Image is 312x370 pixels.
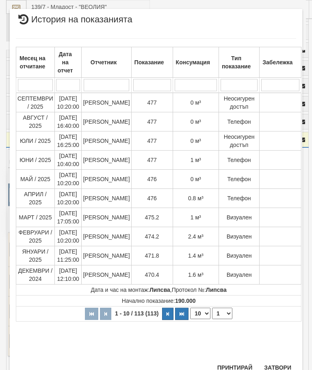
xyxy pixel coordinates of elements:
[91,59,117,66] b: Отчетник
[147,195,156,201] span: 476
[131,47,173,77] th: Показание: No sort applied, activate to apply an ascending sort
[219,150,259,169] td: Телефон
[173,47,219,77] th: Консумация: No sort applied, activate to apply an ascending sort
[82,47,131,77] th: Отчетник: No sort applied, activate to apply an ascending sort
[145,214,159,221] span: 475.2
[82,188,131,208] td: [PERSON_NAME]
[175,308,188,320] button: Последна страница
[188,252,204,259] span: 1.4 м³
[82,150,131,169] td: [PERSON_NAME]
[147,99,156,106] span: 477
[82,246,131,265] td: [PERSON_NAME]
[91,287,170,293] span: Дата и час на монтаж:
[16,227,55,246] td: ФЕВРУАРИ / 2025
[191,118,201,125] span: 0 м³
[16,188,55,208] td: АПРИЛ / 2025
[16,169,55,188] td: МАЙ / 2025
[113,310,160,317] span: 1 - 10 / 113 (113)
[16,47,55,77] th: Месец на отчитане: No sort applied, activate to apply an ascending sort
[222,55,251,70] b: Тип показание
[16,246,55,265] td: ЯНУАРИ / 2025
[191,138,201,144] span: 0 м³
[54,131,82,150] td: [DATE] 16:25:00
[262,59,292,66] b: Забележка
[16,131,55,150] td: ЮЛИ / 2025
[54,150,82,169] td: [DATE] 10:40:00
[219,188,259,208] td: Телефон
[172,287,227,293] span: Протокол №:
[19,55,45,70] b: Месец на отчитане
[206,287,227,293] strong: Липсва
[149,287,170,293] strong: Липсва
[188,195,204,201] span: 0.8 м³
[212,308,232,319] select: Страница номер
[16,93,55,112] td: СЕПТЕМВРИ / 2025
[58,51,73,74] b: Дата на отчет
[219,246,259,265] td: Визуален
[16,112,55,131] td: АВГУСТ / 2025
[54,112,82,131] td: [DATE] 16:40:00
[191,214,201,221] span: 1 м³
[219,227,259,246] td: Визуален
[16,208,55,227] td: МАРТ / 2025
[145,252,159,259] span: 471.8
[54,188,82,208] td: [DATE] 10:20:00
[147,157,156,163] span: 477
[191,176,201,182] span: 0 м³
[147,138,156,144] span: 477
[82,208,131,227] td: [PERSON_NAME]
[162,308,173,320] button: Следваща страница
[219,169,259,188] td: Телефон
[85,308,98,320] button: Първа страница
[145,233,159,240] span: 474.2
[219,112,259,131] td: Телефон
[16,265,55,284] td: ДЕКЕМВРИ / 2024
[147,118,156,125] span: 477
[82,112,131,131] td: [PERSON_NAME]
[219,131,259,150] td: Неосигурен достъп
[82,169,131,188] td: [PERSON_NAME]
[54,208,82,227] td: [DATE] 17:05:00
[54,93,82,112] td: [DATE] 10:20:00
[260,47,301,77] th: Забележка: No sort applied, activate to apply an ascending sort
[82,227,131,246] td: [PERSON_NAME]
[16,284,301,295] td: ,
[54,169,82,188] td: [DATE] 10:20:00
[54,227,82,246] td: [DATE] 10:20:00
[122,298,196,304] span: Начално показание:
[188,271,204,278] span: 1.6 м³
[16,15,132,30] span: История на показанията
[100,308,111,320] button: Предишна страница
[54,265,82,284] td: [DATE] 12:10:00
[134,59,164,66] b: Показание
[145,271,159,278] span: 470.4
[82,131,131,150] td: [PERSON_NAME]
[82,93,131,112] td: [PERSON_NAME]
[191,99,201,106] span: 0 м³
[82,265,131,284] td: [PERSON_NAME]
[54,246,82,265] td: [DATE] 11:25:00
[219,208,259,227] td: Визуален
[54,47,82,77] th: Дата на отчет: No sort applied, activate to apply an ascending sort
[191,157,201,163] span: 1 м³
[219,47,259,77] th: Тип показание: No sort applied, activate to apply an ascending sort
[190,308,210,319] select: Брой редове на страница
[219,265,259,284] td: Визуален
[16,150,55,169] td: ЮНИ / 2025
[175,298,196,304] strong: 190.000
[219,93,259,112] td: Неосигурен достъп
[188,233,204,240] span: 2.4 м³
[147,176,156,182] span: 476
[176,59,210,66] b: Консумация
